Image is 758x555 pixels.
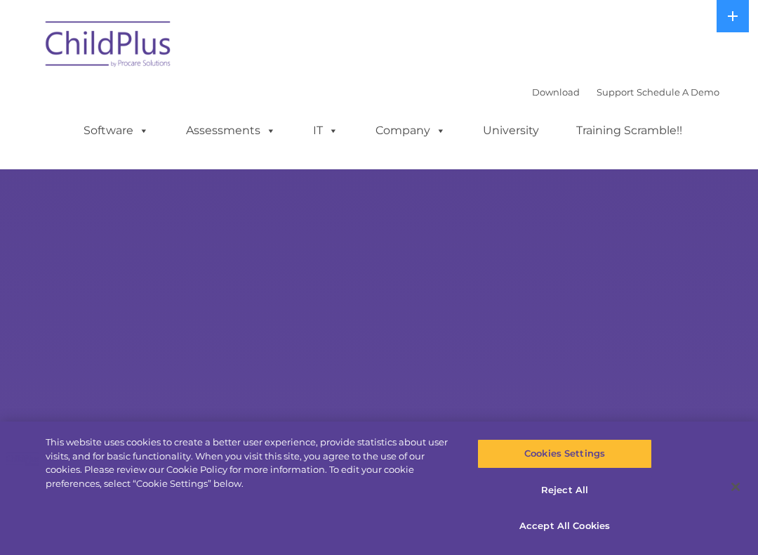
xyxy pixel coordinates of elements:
[39,11,179,81] img: ChildPlus by Procare Solutions
[562,117,696,145] a: Training Scramble!!
[477,439,651,469] button: Cookies Settings
[720,471,751,502] button: Close
[597,86,634,98] a: Support
[299,117,352,145] a: IT
[469,117,553,145] a: University
[532,86,719,98] font: |
[532,86,580,98] a: Download
[46,436,455,490] div: This website uses cookies to create a better user experience, provide statistics about user visit...
[477,476,651,505] button: Reject All
[69,117,163,145] a: Software
[637,86,719,98] a: Schedule A Demo
[361,117,460,145] a: Company
[477,511,651,541] button: Accept All Cookies
[172,117,290,145] a: Assessments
